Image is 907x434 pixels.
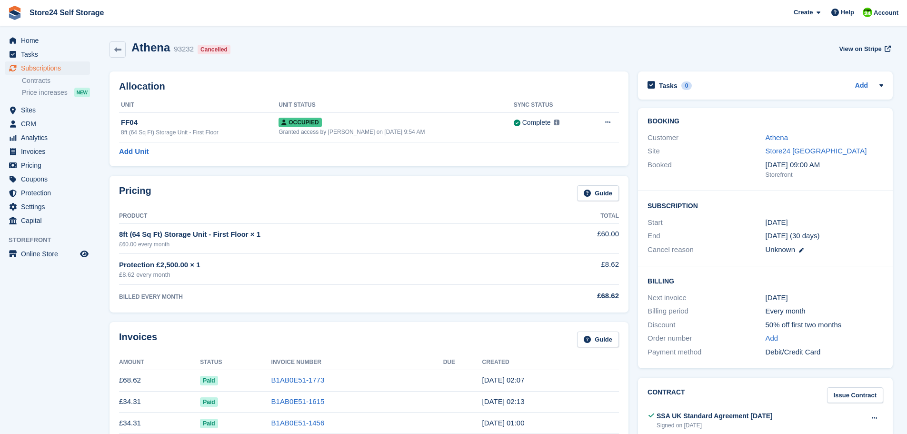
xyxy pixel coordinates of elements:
[119,260,552,271] div: Protection £2,500.00 × 1
[5,186,90,200] a: menu
[766,320,883,331] div: 50% off first two months
[22,87,90,98] a: Price increases NEW
[648,320,765,331] div: Discount
[22,76,90,85] a: Contracts
[874,8,898,18] span: Account
[119,391,200,413] td: £34.31
[21,247,78,261] span: Online Store
[271,355,443,370] th: Invoice Number
[5,48,90,61] a: menu
[552,209,619,224] th: Total
[766,245,796,253] span: Unknown
[119,413,200,434] td: £34.31
[648,132,765,143] div: Customer
[119,185,151,201] h2: Pricing
[855,81,868,91] a: Add
[482,397,525,405] time: 2025-08-01 01:13:01 UTC
[5,247,90,261] a: menu
[5,61,90,75] a: menu
[21,131,78,144] span: Analytics
[5,214,90,227] a: menu
[482,355,619,370] th: Created
[21,48,78,61] span: Tasks
[514,98,587,113] th: Sync Status
[482,419,525,427] time: 2025-07-01 00:00:23 UTC
[552,254,619,285] td: £8.62
[21,103,78,117] span: Sites
[271,419,325,427] a: B1AB0E51-1456
[482,376,525,384] time: 2025-09-01 01:07:41 UTC
[657,421,773,430] div: Signed on [DATE]
[552,223,619,253] td: £60.00
[522,118,551,128] div: Complete
[648,293,765,303] div: Next invoice
[279,98,513,113] th: Unit Status
[22,88,68,97] span: Price increases
[119,209,552,224] th: Product
[21,145,78,158] span: Invoices
[648,217,765,228] div: Start
[648,146,765,157] div: Site
[648,276,883,285] h2: Billing
[552,291,619,302] div: £68.62
[443,355,482,370] th: Due
[271,397,325,405] a: B1AB0E51-1615
[766,170,883,180] div: Storefront
[119,240,552,249] div: £60.00 every month
[119,81,619,92] h2: Allocation
[21,34,78,47] span: Home
[766,147,867,155] a: Store24 [GEOGRAPHIC_DATA]
[648,201,883,210] h2: Subscription
[835,41,893,57] a: View on Stripe
[279,118,321,127] span: Occupied
[5,145,90,158] a: menu
[200,397,218,407] span: Paid
[5,117,90,131] a: menu
[200,419,218,428] span: Paid
[5,103,90,117] a: menu
[119,293,552,301] div: BILLED EVERY MONTH
[119,355,200,370] th: Amount
[131,41,170,54] h2: Athena
[648,333,765,344] div: Order number
[21,214,78,227] span: Capital
[5,131,90,144] a: menu
[119,332,157,347] h2: Invoices
[839,44,881,54] span: View on Stripe
[26,5,108,20] a: Store24 Self Storage
[766,160,883,171] div: [DATE] 09:00 AM
[827,387,883,403] a: Issue Contract
[681,81,692,90] div: 0
[794,8,813,17] span: Create
[648,118,883,125] h2: Booking
[21,117,78,131] span: CRM
[5,159,90,172] a: menu
[21,172,78,186] span: Coupons
[659,81,678,90] h2: Tasks
[841,8,854,17] span: Help
[657,411,773,421] div: SSA UK Standard Agreement [DATE]
[21,200,78,213] span: Settings
[119,98,279,113] th: Unit
[863,8,872,17] img: Robert Sears
[9,235,95,245] span: Storefront
[119,146,149,157] a: Add Unit
[121,128,279,137] div: 8ft (64 Sq Ft) Storage Unit - First Floor
[766,232,820,240] span: [DATE] (30 days)
[648,306,765,317] div: Billing period
[200,355,271,370] th: Status
[577,185,619,201] a: Guide
[174,44,194,55] div: 93232
[766,293,883,303] div: [DATE]
[766,333,778,344] a: Add
[119,270,552,280] div: £8.62 every month
[766,133,788,141] a: Athena
[648,387,685,403] h2: Contract
[198,45,230,54] div: Cancelled
[5,34,90,47] a: menu
[577,332,619,347] a: Guide
[74,88,90,97] div: NEW
[766,306,883,317] div: Every month
[121,117,279,128] div: FF04
[119,229,552,240] div: 8ft (64 Sq Ft) Storage Unit - First Floor × 1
